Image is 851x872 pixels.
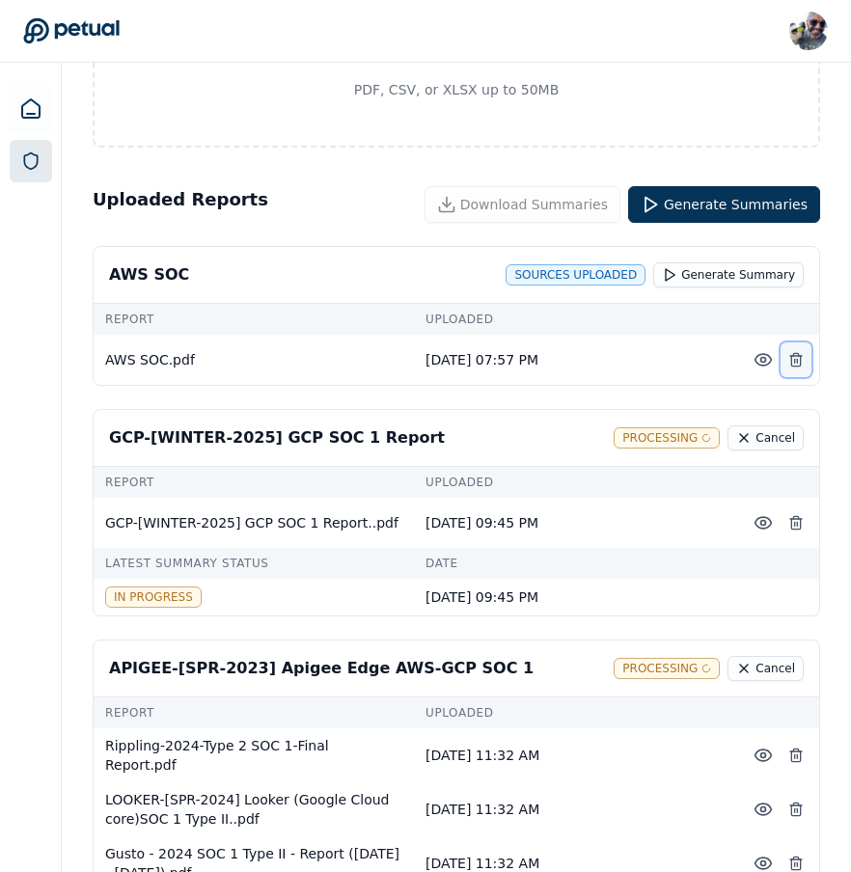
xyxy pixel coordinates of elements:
button: Generate Summaries [628,186,820,223]
h2: Uploaded Reports [93,186,268,223]
td: Uploaded [414,467,734,498]
button: Cancel [727,425,804,450]
a: Dashboard [8,86,54,132]
td: Latest Summary Status [94,548,414,579]
td: [DATE] 09:45 PM [414,498,734,548]
td: LOOKER-[SPR-2024] Looker (Google Cloud core)SOC 1 Type II..pdf [94,782,414,836]
div: In progress [105,586,202,608]
a: Go to Dashboard [23,17,120,44]
a: SOC [10,140,52,182]
button: Preview File (hover for quick preview, click for full view) [746,505,781,540]
button: Delete report [781,342,811,377]
td: Date [414,548,734,579]
button: Preview File (hover for quick preview, click for full view) [746,792,781,827]
td: [DATE] 11:32 AM [414,728,734,782]
button: Delete report [781,505,811,540]
button: Delete report [781,792,811,827]
div: APIGEE-[SPR-2023] Apigee Edge AWS-GCP SOC 1 [109,657,534,680]
td: Uploaded [414,304,734,335]
button: Download Summaries [425,186,620,223]
td: Report [94,304,414,335]
button: Delete report [781,738,811,773]
button: Generate Summary [653,262,804,287]
div: GCP-[WINTER-2025] GCP SOC 1 Report [109,426,445,450]
td: [DATE] 11:32 AM [414,782,734,836]
td: GCP-[WINTER-2025] GCP SOC 1 Report..pdf [94,498,414,548]
td: [DATE] 07:57 PM [414,335,734,385]
div: Sources uploaded [506,264,645,286]
td: Report [94,467,414,498]
img: Shekhar Khedekar [789,12,828,50]
td: AWS SOC.pdf [94,335,414,385]
button: Preview File (hover for quick preview, click for full view) [746,738,781,773]
button: Preview File (hover for quick preview, click for full view) [746,342,781,377]
div: AWS SOC [109,263,189,286]
div: Processing [614,427,720,449]
div: Processing [614,658,720,679]
button: Cancel [727,656,804,681]
td: [DATE] 09:45 PM [414,579,734,615]
td: Report [94,697,414,728]
td: Rippling-2024-Type 2 SOC 1-Final Report.pdf [94,728,414,782]
td: Uploaded [414,697,734,728]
